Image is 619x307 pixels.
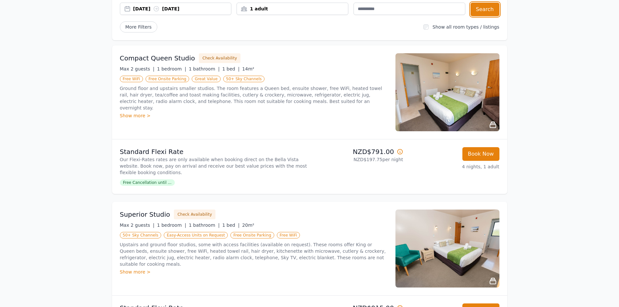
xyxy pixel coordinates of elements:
p: Upstairs and ground floor studios, some with access facilities (available on request). These room... [120,241,388,267]
h3: Compact Queen Studio [120,54,195,63]
button: Check Availability [199,53,240,63]
span: Max 2 guests | [120,66,155,71]
span: Free WiFi [277,232,300,238]
button: Search [471,3,499,16]
p: NZD$791.00 [312,147,403,156]
span: Max 2 guests | [120,223,155,228]
span: Free Onsite Parking [146,76,189,82]
p: 4 nights, 1 adult [408,163,499,170]
span: 1 bathroom | [189,66,220,71]
div: Show more > [120,112,388,119]
span: Great Value [192,76,220,82]
label: Show all room types / listings [432,24,499,30]
span: 1 bed | [222,223,239,228]
div: [DATE] [DATE] [133,6,231,12]
p: Standard Flexi Rate [120,147,307,156]
span: Free Onsite Parking [230,232,274,238]
span: Easy-Access Units on Request [164,232,228,238]
span: 1 bathroom | [189,223,220,228]
p: NZD$197.75 per night [312,156,403,163]
span: More Filters [120,21,157,32]
span: 1 bedroom | [157,223,186,228]
h3: Superior Studio [120,210,170,219]
p: Ground floor and upstairs smaller studios. The room features a Queen bed, ensuite shower, free Wi... [120,85,388,111]
div: Show more > [120,269,388,275]
span: Free Cancellation until ... [120,179,175,186]
span: Free WiFi [120,76,143,82]
div: 1 adult [237,6,348,12]
span: 50+ Sky Channels [223,76,265,82]
button: Check Availability [174,210,215,219]
span: 50+ Sky Channels [120,232,161,238]
span: 1 bedroom | [157,66,186,71]
span: 1 bed | [222,66,239,71]
button: Book Now [462,147,499,161]
span: 20m² [242,223,254,228]
p: Our Flexi-Rates rates are only available when booking direct on the Bella Vista website. Book now... [120,156,307,176]
span: 14m² [242,66,254,71]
